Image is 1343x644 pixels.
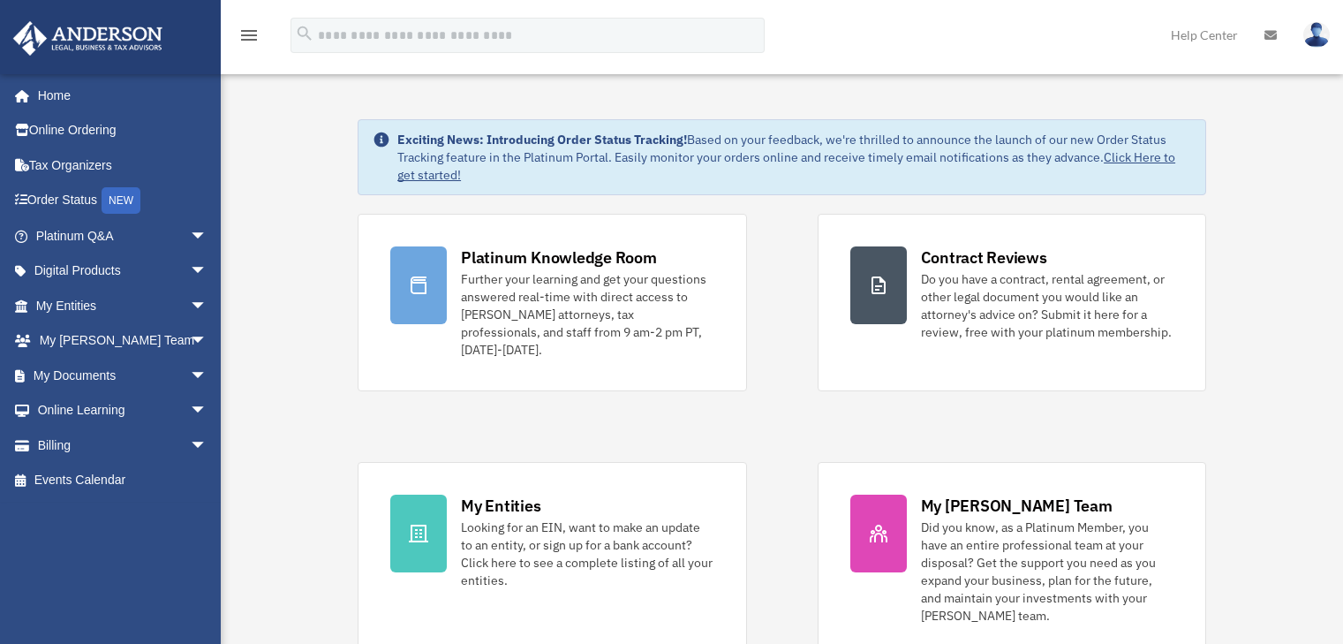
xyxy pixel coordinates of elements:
span: arrow_drop_down [190,218,225,254]
span: arrow_drop_down [190,428,225,464]
div: NEW [102,187,140,214]
div: Based on your feedback, we're thrilled to announce the launch of our new Order Status Tracking fe... [397,131,1191,184]
a: Tax Organizers [12,148,234,183]
a: Contract Reviews Do you have a contract, rental agreement, or other legal document you would like... [818,214,1206,391]
div: My [PERSON_NAME] Team [921,495,1113,517]
span: arrow_drop_down [190,393,225,429]
a: Events Calendar [12,463,234,498]
a: menu [238,31,260,46]
a: My [PERSON_NAME] Teamarrow_drop_down [12,323,234,359]
span: arrow_drop_down [190,254,225,290]
a: Digital Productsarrow_drop_down [12,254,234,289]
img: Anderson Advisors Platinum Portal [8,21,168,56]
strong: Exciting News: Introducing Order Status Tracking! [397,132,687,148]
div: Further your learning and get your questions answered real-time with direct access to [PERSON_NAM... [461,270,713,359]
a: Online Learningarrow_drop_down [12,393,234,428]
div: Looking for an EIN, want to make an update to an entity, or sign up for a bank account? Click her... [461,519,713,589]
a: Platinum Q&Aarrow_drop_down [12,218,234,254]
span: arrow_drop_down [190,323,225,360]
a: Order StatusNEW [12,183,234,219]
div: Do you have a contract, rental agreement, or other legal document you would like an attorney's ad... [921,270,1173,341]
span: arrow_drop_down [190,358,225,394]
a: Online Ordering [12,113,234,148]
a: Billingarrow_drop_down [12,428,234,463]
i: search [295,24,314,43]
div: My Entities [461,495,540,517]
a: Home [12,78,225,113]
div: Platinum Knowledge Room [461,246,657,269]
i: menu [238,25,260,46]
div: Contract Reviews [921,246,1047,269]
div: Did you know, as a Platinum Member, you have an entire professional team at your disposal? Get th... [921,519,1173,625]
a: Platinum Knowledge Room Further your learning and get your questions answered real-time with dire... [358,214,746,391]
a: Click Here to get started! [397,149,1175,183]
span: arrow_drop_down [190,288,225,324]
a: My Documentsarrow_drop_down [12,358,234,393]
img: User Pic [1303,22,1330,48]
a: My Entitiesarrow_drop_down [12,288,234,323]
